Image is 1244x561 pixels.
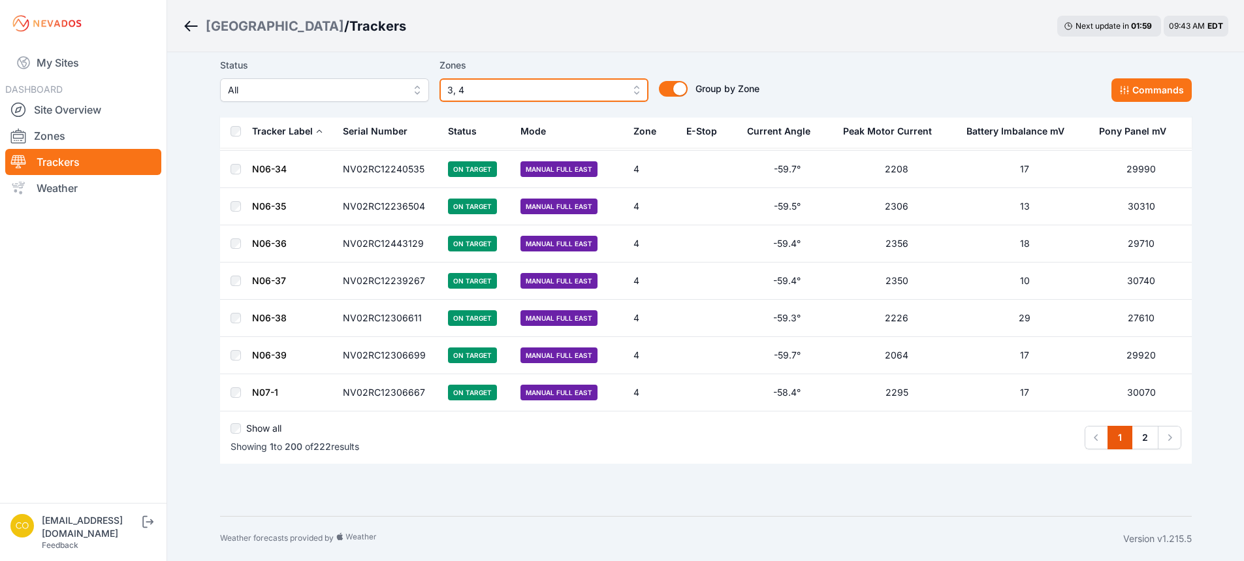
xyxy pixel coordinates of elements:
td: 4 [626,337,678,374]
div: Status [448,125,477,138]
span: Manual Full East [520,161,598,177]
span: 3, 4 [447,82,622,98]
td: 29710 [1091,225,1191,263]
td: 27610 [1091,300,1191,337]
span: On Target [448,347,497,363]
a: N06-38 [252,312,287,323]
button: Current Angle [747,116,821,147]
td: 30070 [1091,374,1191,411]
span: On Target [448,161,497,177]
td: NV02RC12443129 [335,225,441,263]
span: On Target [448,273,497,289]
td: NV02RC12236504 [335,188,441,225]
td: NV02RC12306611 [335,300,441,337]
td: 17 [959,337,1092,374]
a: N06-34 [252,163,287,174]
button: Status [448,116,487,147]
td: 2350 [835,263,959,300]
td: 10 [959,263,1092,300]
td: 4 [626,188,678,225]
td: 4 [626,263,678,300]
nav: Pagination [1085,426,1181,449]
span: Manual Full East [520,273,598,289]
div: Weather forecasts provided by [220,532,1123,545]
td: -59.4° [739,225,835,263]
a: N06-36 [252,238,287,249]
td: -59.7° [739,337,835,374]
a: 2 [1132,426,1158,449]
span: / [344,17,349,35]
td: 2356 [835,225,959,263]
button: Commands [1111,78,1192,102]
td: NV02RC12240535 [335,151,441,188]
div: Battery Imbalance mV [966,125,1064,138]
td: 2064 [835,337,959,374]
img: Nevados [10,13,84,34]
a: N06-37 [252,275,286,286]
label: Show all [246,422,281,435]
div: Pony Panel mV [1099,125,1166,138]
td: 17 [959,151,1092,188]
td: 2226 [835,300,959,337]
button: Battery Imbalance mV [966,116,1075,147]
div: Serial Number [343,125,407,138]
a: Trackers [5,149,161,175]
span: DASHBOARD [5,84,63,95]
div: Mode [520,125,546,138]
td: 13 [959,188,1092,225]
a: N06-35 [252,200,286,212]
td: NV02RC12306699 [335,337,441,374]
a: My Sites [5,47,161,78]
button: All [220,78,429,102]
td: 2306 [835,188,959,225]
div: Tracker Label [252,125,313,138]
a: Site Overview [5,97,161,123]
td: 18 [959,225,1092,263]
td: 30310 [1091,188,1191,225]
td: -59.4° [739,263,835,300]
div: E-Stop [686,125,717,138]
span: Group by Zone [695,83,759,94]
div: 01 : 59 [1131,21,1155,31]
p: Showing to of results [231,440,359,453]
span: 09:43 AM [1169,21,1205,31]
td: NV02RC12306667 [335,374,441,411]
span: Next update in [1076,21,1129,31]
h3: Trackers [349,17,406,35]
div: Zone [633,125,656,138]
img: controlroomoperator@invenergy.com [10,514,34,537]
div: [EMAIL_ADDRESS][DOMAIN_NAME] [42,514,140,540]
button: E-Stop [686,116,727,147]
a: Feedback [42,540,78,550]
td: 4 [626,300,678,337]
label: Zones [439,57,648,73]
div: Current Angle [747,125,810,138]
td: 2295 [835,374,959,411]
td: 29920 [1091,337,1191,374]
span: Manual Full East [520,385,598,400]
span: Manual Full East [520,310,598,326]
button: Mode [520,116,556,147]
span: 200 [285,441,302,452]
td: -59.5° [739,188,835,225]
a: [GEOGRAPHIC_DATA] [206,17,344,35]
span: Manual Full East [520,199,598,214]
button: 3, 4 [439,78,648,102]
a: Zones [5,123,161,149]
a: N06-39 [252,349,287,361]
td: -59.3° [739,300,835,337]
a: Weather [5,175,161,201]
td: 2208 [835,151,959,188]
td: 29 [959,300,1092,337]
span: Manual Full East [520,347,598,363]
td: 4 [626,225,678,263]
span: 1 [270,441,274,452]
td: NV02RC12239267 [335,263,441,300]
nav: Breadcrumb [183,9,406,43]
span: All [228,82,403,98]
td: 4 [626,151,678,188]
span: EDT [1207,21,1223,31]
td: 30740 [1091,263,1191,300]
label: Status [220,57,429,73]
